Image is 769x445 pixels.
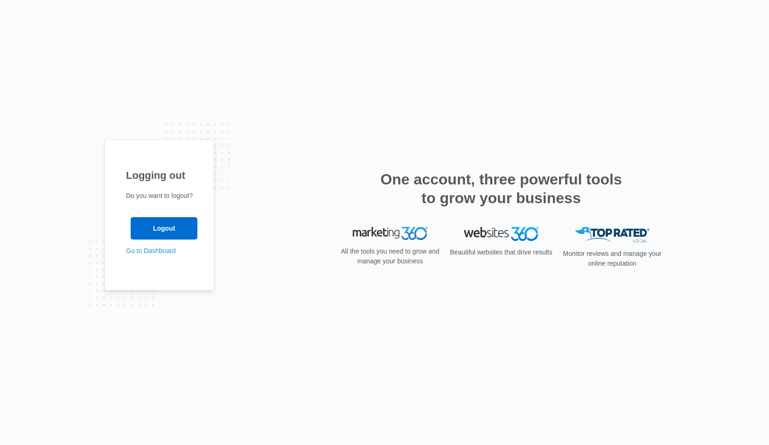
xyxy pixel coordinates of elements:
p: Do you want to logout? [126,191,193,201]
h2: One account, three powerful tools to grow your business [378,170,625,207]
img: Websites 360 [464,227,538,240]
img: Top Rated Local [575,227,650,242]
img: Marketing 360 [353,227,427,240]
a: Go to Dashboard [126,247,176,254]
p: Beautiful websites that drive results [449,247,553,257]
p: All the tools you need to grow and manage your business [338,247,442,266]
p: Monitor reviews and manage your online reputation [560,249,664,268]
input: Logout [131,217,197,240]
h1: Logging out [126,168,193,183]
